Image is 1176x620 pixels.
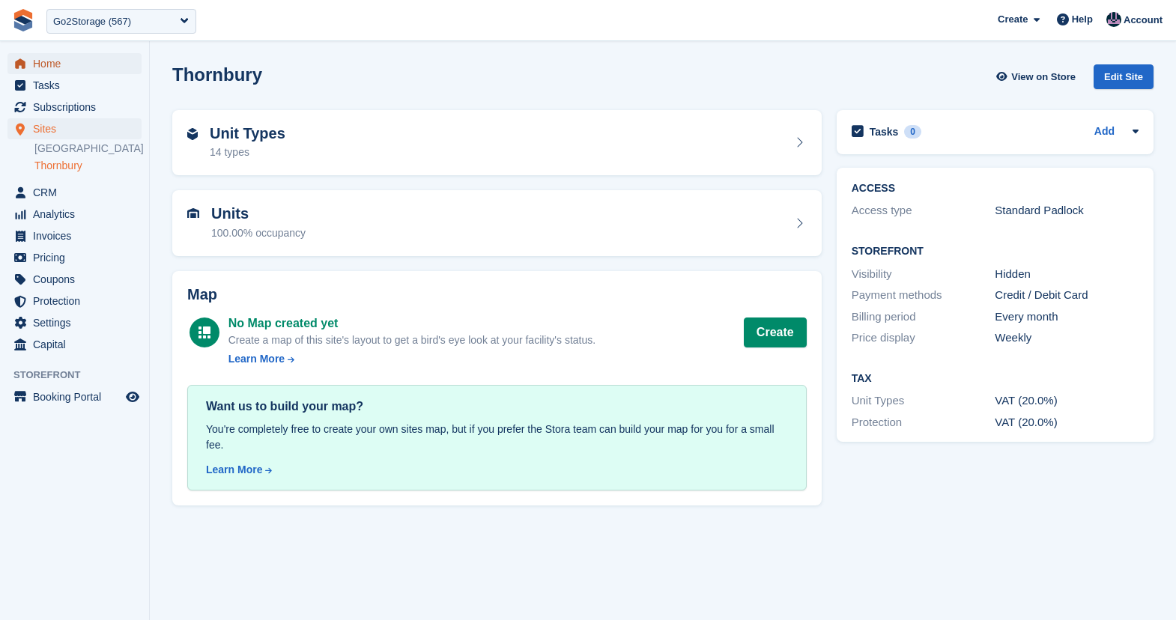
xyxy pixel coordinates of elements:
img: map-icn-white-8b231986280072e83805622d3debb4903e2986e43859118e7b4002611c8ef794.svg [198,326,210,338]
img: Oliver Bruce [1106,12,1121,27]
div: No Map created yet [228,314,595,332]
div: Hidden [995,266,1139,283]
h2: Tasks [870,125,899,139]
div: 0 [904,125,921,139]
span: Subscriptions [33,97,123,118]
div: Want us to build your map? [206,398,788,416]
h2: Units [211,205,306,222]
a: Units 100.00% occupancy [172,190,822,256]
a: menu [7,118,142,139]
a: menu [7,75,142,96]
h2: Tax [852,373,1139,385]
div: Protection [852,414,995,431]
a: menu [7,182,142,203]
span: Booking Portal [33,386,123,407]
div: Visibility [852,266,995,283]
div: Learn More [206,462,262,478]
span: View on Store [1011,70,1076,85]
div: Price display [852,329,995,347]
span: Pricing [33,247,123,268]
h2: Unit Types [210,125,285,142]
div: Standard Padlock [995,202,1139,219]
div: Edit Site [1094,64,1154,89]
span: Help [1072,12,1093,27]
span: Sites [33,118,123,139]
div: Credit / Debit Card [995,287,1139,304]
a: menu [7,312,142,333]
span: Storefront [13,368,149,383]
a: menu [7,225,142,246]
img: unit-type-icn-2b2737a686de81e16bb02015468b77c625bbabd49415b5ef34ead5e3b44a266d.svg [187,128,198,140]
div: Unit Types [852,392,995,410]
a: menu [7,334,142,355]
img: stora-icon-8386f47178a22dfd0bd8f6a31ec36ba5ce8667c1dd55bd0f319d3a0aa187defe.svg [12,9,34,31]
span: Capital [33,334,123,355]
div: Learn More [228,351,285,367]
a: menu [7,291,142,311]
div: Payment methods [852,287,995,304]
a: menu [7,247,142,268]
a: Learn More [228,351,595,367]
img: unit-icn-7be61d7bf1b0ce9d3e12c5938cc71ed9869f7b940bace4675aadf7bd6d80202e.svg [187,208,199,219]
div: You're completely free to create your own sites map, but if you prefer the Stora team can build y... [206,422,788,453]
a: Preview store [124,388,142,406]
div: Go2Storage (567) [53,14,131,29]
span: Tasks [33,75,123,96]
span: Analytics [33,204,123,225]
div: Billing period [852,309,995,326]
a: menu [7,53,142,74]
a: Edit Site [1094,64,1154,95]
span: Settings [33,312,123,333]
h2: Thornbury [172,64,262,85]
a: [GEOGRAPHIC_DATA] [34,142,142,156]
div: Create a map of this site's layout to get a bird's eye look at your facility's status. [228,332,595,348]
a: menu [7,386,142,407]
a: menu [7,204,142,225]
a: menu [7,97,142,118]
a: Thornbury [34,159,142,173]
div: Weekly [995,329,1139,347]
a: Add [1094,124,1115,141]
a: Unit Types 14 types [172,110,822,176]
span: CRM [33,182,123,203]
a: Learn More [206,462,788,478]
div: VAT (20.0%) [995,414,1139,431]
span: Home [33,53,123,74]
a: View on Store [994,64,1082,89]
a: menu [7,269,142,290]
button: Create [744,317,807,347]
span: Protection [33,291,123,311]
div: Access type [852,202,995,219]
div: 100.00% occupancy [211,225,306,241]
h2: Map [187,286,807,303]
div: VAT (20.0%) [995,392,1139,410]
h2: ACCESS [852,183,1139,195]
span: Coupons [33,269,123,290]
div: Every month [995,309,1139,326]
div: 14 types [210,145,285,160]
span: Account [1124,13,1163,28]
span: Invoices [33,225,123,246]
h2: Storefront [852,246,1139,258]
span: Create [998,12,1028,27]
